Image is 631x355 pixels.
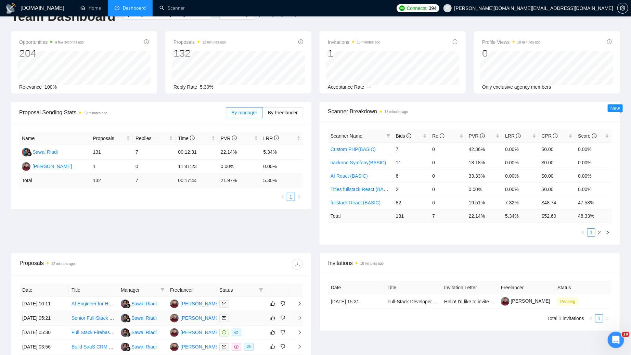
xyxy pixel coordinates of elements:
button: left [279,193,287,201]
button: dislike [279,328,287,337]
td: 0 [429,182,466,196]
a: fullstack React (BASIC) [331,200,381,205]
th: Status [555,281,611,294]
a: SRSawal Riadi [121,329,157,335]
td: 22.14% [218,145,261,160]
span: Proposal Sending Stats [19,108,226,117]
img: gigradar-bm.png [126,346,131,351]
span: info-circle [553,134,558,138]
span: Connects: [407,4,427,12]
a: KP[PERSON_NAME] [170,315,220,320]
span: Acceptance Rate [328,84,364,90]
time: 18 minutes ago [357,40,380,44]
time: a few seconds ago [55,40,83,44]
th: Freelancer [167,283,217,297]
td: 0.00% [502,142,539,156]
div: [PERSON_NAME] [181,314,220,322]
div: [PERSON_NAME] [33,163,72,170]
td: 7 [133,145,176,160]
td: 0.00% [502,169,539,182]
span: Relevance [19,84,42,90]
span: mail [222,316,226,320]
div: 204 [19,47,84,60]
img: gigradar-bm.png [126,332,131,337]
a: backend Symfony(BASIC) [331,160,386,165]
span: PVR [469,133,485,139]
td: 5.30 % [261,174,304,187]
span: LRR [505,133,521,139]
td: 131 [90,145,133,160]
div: Sawal Riadi [131,314,157,322]
td: 0.00% [575,142,612,156]
div: Sawal Riadi [131,329,157,336]
time: 12 minutes ago [202,40,226,44]
td: 0.00% [575,182,612,196]
a: SRSawal Riadi [121,315,157,320]
td: 22.14 % [466,209,503,223]
a: Titles fullstack React (BASIC) [331,187,393,192]
span: 5.30% [200,84,214,90]
td: 6 [393,169,430,182]
span: like [270,330,275,335]
a: KP[PERSON_NAME] [170,301,220,306]
span: Scanner Breakdown [328,107,612,116]
span: dashboard [115,5,119,10]
div: 1 [328,47,380,60]
a: 1 [588,229,595,236]
li: Next Page [603,314,611,322]
td: 21.97 % [218,174,261,187]
span: like [270,315,275,321]
td: 7 [393,142,430,156]
button: left [587,314,595,322]
td: 33.33% [466,169,503,182]
span: info-circle [274,136,279,140]
td: Total [19,174,90,187]
span: info-circle [516,134,521,138]
span: Score [578,133,596,139]
span: mail [222,345,226,349]
button: like [269,314,277,322]
span: info-circle [480,134,485,138]
div: [PERSON_NAME] [181,343,220,351]
span: right [292,301,302,306]
td: Full-Stack Developers with AI Expertise for SaaS Platform [385,294,442,309]
span: info-circle [144,39,149,44]
a: KP[PERSON_NAME] [170,329,220,335]
td: 0.00% [218,160,261,174]
span: right [297,195,301,199]
span: info-circle [453,39,458,44]
button: setting [617,3,628,14]
td: [DATE] 05:21 [20,311,69,326]
span: CPR [542,133,558,139]
img: gigradar-bm.png [126,318,131,322]
td: 0.00% [502,182,539,196]
span: info-circle [298,39,303,44]
img: KP [170,343,179,351]
a: 2 [596,229,603,236]
th: Invitation Letter [441,281,498,294]
span: right [606,230,610,234]
td: $ 52.60 [539,209,576,223]
td: 0.00% [502,156,539,169]
span: By manager [231,110,257,115]
img: SR [121,300,129,308]
span: Profile Views [482,38,541,46]
a: Build SaaS CRM + AI Client Portal (Full Platform Development) [72,344,206,350]
button: like [269,300,277,308]
span: Replies [136,135,168,142]
img: KP [170,328,179,337]
td: 11:41:23 [176,160,218,174]
td: 0.00% [261,160,304,174]
span: info-circle [607,39,612,44]
a: Custom PHP(BASIC) [331,147,376,152]
a: searchScanner [159,5,185,11]
td: 00:12:31 [176,145,218,160]
span: info-circle [232,136,237,140]
td: $0.00 [539,156,576,169]
td: 0 [429,169,466,182]
button: download [292,259,303,270]
span: left [281,195,285,199]
span: mail [222,302,226,306]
